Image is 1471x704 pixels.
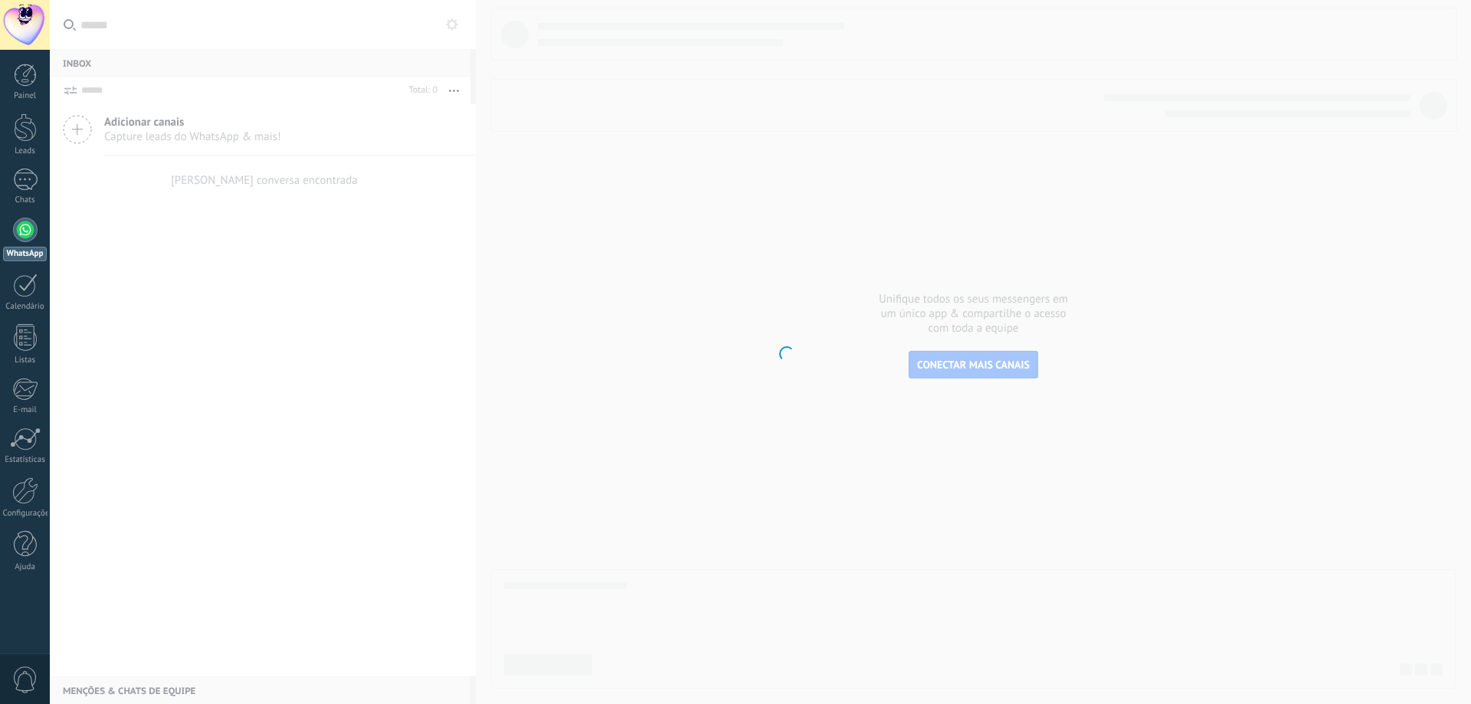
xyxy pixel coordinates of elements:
div: E-mail [3,405,48,415]
div: Configurações [3,509,48,519]
div: Chats [3,195,48,205]
div: Leads [3,146,48,156]
div: Painel [3,91,48,101]
div: WhatsApp [3,247,47,261]
div: Listas [3,355,48,365]
div: Calendário [3,302,48,312]
div: Ajuda [3,562,48,572]
div: Estatísticas [3,455,48,465]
